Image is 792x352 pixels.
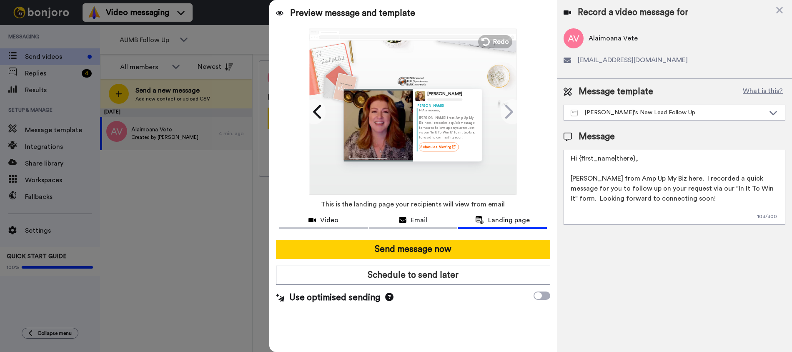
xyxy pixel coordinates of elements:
p: Hi Alaimoana , [419,108,479,113]
span: Email [411,215,427,225]
div: [PERSON_NAME] [417,103,479,108]
p: [PERSON_NAME] from Amp Up My Biz here. I recorded a quick message for you to follow up on your re... [419,116,479,139]
button: Schedule to send later [276,266,550,285]
img: player-controls-full.svg [344,153,413,161]
div: [PERSON_NAME]'s New Lead Follow Up [571,108,765,117]
span: [EMAIL_ADDRESS][DOMAIN_NAME] [578,55,688,65]
button: What is this? [740,85,785,98]
img: Message-temps.svg [571,110,578,116]
span: Video [320,215,338,225]
span: Use optimised sending [289,292,380,304]
textarea: Hi {first_name|there}, [PERSON_NAME] from Amp Up My Biz here. I recorded a quick message for you ... [564,150,785,225]
span: Landing page [488,215,530,225]
span: Message [579,131,615,143]
span: This is the landing page your recipients will view from email [321,195,505,214]
a: Schedule a Meeting [419,142,459,151]
button: Send message now [276,240,550,259]
img: Profile Image [415,91,425,101]
img: 9006a405-7e3b-4204-bf76-62f3ad6d6c51 [397,76,429,86]
div: [PERSON_NAME] [427,91,462,97]
span: Message template [579,85,653,98]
